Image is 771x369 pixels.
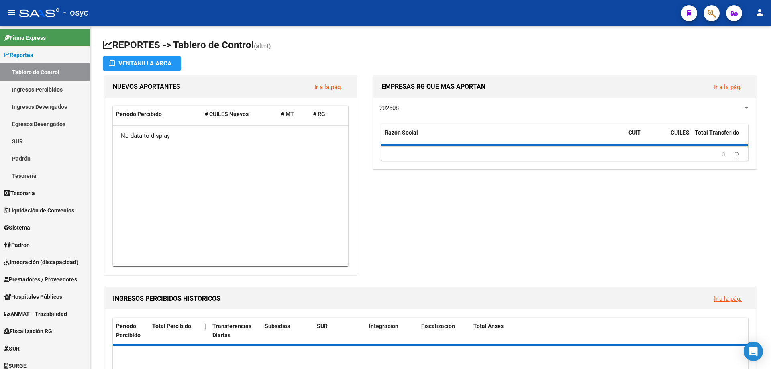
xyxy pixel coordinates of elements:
[261,318,314,344] datatable-header-cell: Subsidios
[310,106,342,123] datatable-header-cell: # RG
[116,323,141,338] span: Período Percibido
[113,295,220,302] span: INGRESOS PERCIBIDOS HISTORICOS
[205,111,249,117] span: # CUILES Nuevos
[209,318,261,344] datatable-header-cell: Transferencias Diarias
[152,323,191,329] span: Total Percibido
[628,129,641,136] span: CUIT
[308,80,349,94] button: Ir a la pág.
[379,104,399,112] span: 202508
[4,206,74,215] span: Liquidación de Convenios
[755,8,765,17] mat-icon: person
[708,291,748,306] button: Ir a la pág.
[113,83,180,90] span: NUEVOS APORTANTES
[366,318,418,344] datatable-header-cell: Integración
[4,310,67,318] span: ANMAT - Trazabilidad
[418,318,470,344] datatable-header-cell: Fiscalización
[671,129,689,136] span: CUILES
[6,8,16,17] mat-icon: menu
[714,84,742,91] a: Ir a la pág.
[421,323,455,329] span: Fiscalización
[313,111,325,117] span: # RG
[718,149,729,158] a: go to previous page
[4,258,78,267] span: Integración (discapacidad)
[204,323,206,329] span: |
[254,42,271,50] span: (alt+t)
[201,318,209,344] datatable-header-cell: |
[202,106,278,123] datatable-header-cell: # CUILES Nuevos
[103,39,758,53] h1: REPORTES -> Tablero de Control
[4,275,77,284] span: Prestadores / Proveedores
[4,327,52,336] span: Fiscalización RG
[381,83,485,90] span: EMPRESAS RG QUE MAS APORTAN
[4,344,20,353] span: SUR
[385,129,418,136] span: Razón Social
[113,126,348,146] div: No data to display
[281,111,294,117] span: # MT
[470,318,742,344] datatable-header-cell: Total Anses
[314,84,342,91] a: Ir a la pág.
[212,323,251,338] span: Transferencias Diarias
[4,223,30,232] span: Sistema
[4,51,33,59] span: Reportes
[732,149,743,158] a: go to next page
[63,4,88,22] span: - osyc
[4,33,46,42] span: Firma Express
[625,124,667,151] datatable-header-cell: CUIT
[149,318,201,344] datatable-header-cell: Total Percibido
[4,292,62,301] span: Hospitales Públicos
[714,295,742,302] a: Ir a la pág.
[473,323,504,329] span: Total Anses
[314,318,366,344] datatable-header-cell: SUR
[265,323,290,329] span: Subsidios
[103,56,181,71] button: Ventanilla ARCA
[369,323,398,329] span: Integración
[278,106,310,123] datatable-header-cell: # MT
[708,80,748,94] button: Ir a la pág.
[113,106,202,123] datatable-header-cell: Período Percibido
[744,342,763,361] div: Open Intercom Messenger
[695,129,739,136] span: Total Transferido
[4,189,35,198] span: Tesorería
[691,124,748,151] datatable-header-cell: Total Transferido
[109,56,175,71] div: Ventanilla ARCA
[116,111,162,117] span: Período Percibido
[667,124,691,151] datatable-header-cell: CUILES
[381,124,625,151] datatable-header-cell: Razón Social
[317,323,328,329] span: SUR
[113,318,149,344] datatable-header-cell: Período Percibido
[4,241,30,249] span: Padrón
